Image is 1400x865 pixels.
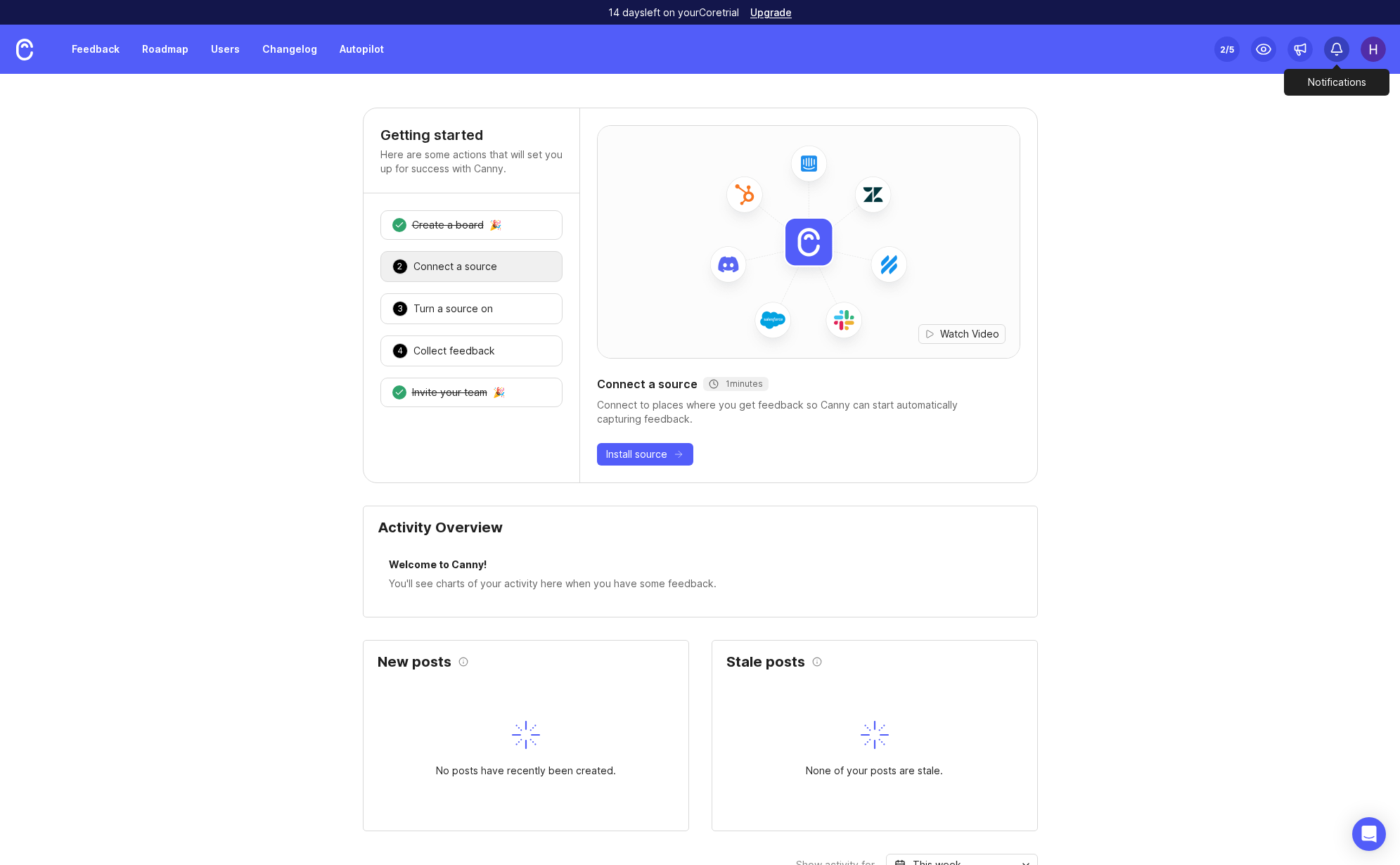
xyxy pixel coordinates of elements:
[378,655,451,669] h2: New posts
[493,387,505,397] div: 🎉
[203,37,248,62] a: Users
[1361,37,1386,62] img: Hyper Hug
[134,37,197,62] a: Roadmap
[412,218,484,232] div: Create a board
[606,447,667,461] span: Install source
[598,115,1020,369] img: installed-source-hero-8cc2ac6e746a3ed68ab1d0118ebd9805.png
[413,259,497,274] div: Connect a source
[413,344,495,358] div: Collect feedback
[940,327,999,341] span: Watch Video
[1352,817,1386,851] div: Open Intercom Messenger
[709,378,763,390] div: 1 minutes
[392,301,408,316] div: 3
[918,324,1006,344] button: Watch Video
[412,385,487,399] div: Invite your team
[389,557,1012,576] div: Welcome to Canny!
[380,148,563,176] p: Here are some actions that will set you up for success with Canny.
[254,37,326,62] a: Changelog
[1214,37,1240,62] button: 2/5
[380,125,563,145] h4: Getting started
[63,37,128,62] a: Feedback
[389,576,1012,591] div: You'll see charts of your activity here when you have some feedback.
[436,763,616,778] div: No posts have recently been created.
[806,763,943,778] div: None of your posts are stale.
[413,302,493,316] div: Turn a source on
[392,259,408,274] div: 2
[608,6,739,20] p: 14 days left on your Core trial
[331,37,392,62] a: Autopilot
[1220,39,1234,59] div: 2 /5
[392,343,408,359] div: 4
[597,376,1020,392] div: Connect a source
[861,721,889,749] img: svg+xml;base64,PHN2ZyB3aWR0aD0iNDAiIGhlaWdodD0iNDAiIGZpbGw9Im5vbmUiIHhtbG5zPSJodHRwOi8vd3d3LnczLm...
[489,220,501,230] div: 🎉
[597,443,693,466] button: Install source
[512,721,540,749] img: svg+xml;base64,PHN2ZyB3aWR0aD0iNDAiIGhlaWdodD0iNDAiIGZpbGw9Im5vbmUiIHhtbG5zPSJodHRwOi8vd3d3LnczLm...
[726,655,805,669] h2: Stale posts
[597,398,1020,426] div: Connect to places where you get feedback so Canny can start automatically capturing feedback.
[378,520,1023,546] div: Activity Overview
[750,8,792,18] a: Upgrade
[1284,69,1389,96] div: Notifications
[16,39,33,60] img: Canny Home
